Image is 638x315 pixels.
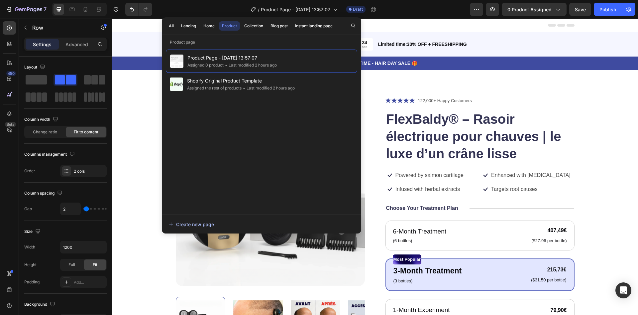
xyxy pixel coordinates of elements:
[379,153,459,160] p: Enhanced with [MEDICAL_DATA]
[169,23,174,29] div: All
[74,168,105,174] div: 2 cols
[575,7,586,12] span: Save
[273,91,463,144] h1: FlexBaldy® – Rasoir électrique pour chauves | le luxe d’un crâne lisse
[267,21,291,31] button: Blog post
[261,6,330,13] span: Product Page - [DATE] 13:57:07
[166,21,177,31] button: All
[24,227,42,236] div: Size
[125,3,152,16] div: Undo/Redo
[599,6,616,13] div: Publish
[74,129,98,135] span: Fit to content
[24,189,64,198] div: Column spacing
[292,21,336,31] button: Instant landing page
[274,186,346,193] p: Choose Your Treatment Plan
[283,153,352,160] p: Powered by salmon cartilage
[215,21,221,27] div: 18
[502,3,567,16] button: 0 product assigned
[162,39,361,46] p: Product page
[222,23,237,29] div: Product
[270,23,288,29] div: Blog post
[24,168,35,174] div: Order
[203,23,215,29] div: Home
[615,282,631,298] div: Open Intercom Messenger
[241,21,266,31] button: Collection
[24,244,35,250] div: Width
[242,85,295,91] div: Last modified 2 hours ago
[250,27,255,30] p: SEC
[68,262,75,268] span: Full
[569,3,591,16] button: Save
[224,62,277,69] div: Last modified 2 hours ago
[594,3,622,16] button: Publish
[60,241,106,253] input: Auto
[187,62,224,69] div: Assigned 0 product
[44,5,47,13] p: 7
[295,23,333,29] div: Instant landing page
[24,150,76,159] div: Columns management
[225,63,227,68] span: •
[178,21,199,31] button: Landing
[419,220,455,225] p: ($27.96 per bottle)
[281,208,335,218] p: 6-Month Treatment
[281,287,338,296] p: 1-Month Experiment
[215,27,221,30] p: HRS
[24,63,47,72] div: Layout
[219,21,240,31] button: Product
[187,85,242,91] div: Assigned the rest of products
[6,71,16,76] div: 450
[419,208,455,216] div: 407,49€
[74,279,105,285] div: Add...
[507,6,552,13] span: 0 product assigned
[243,85,245,90] span: •
[112,19,638,315] iframe: Design area
[283,167,348,174] p: Infused with herbal extracts
[24,300,56,309] div: Background
[419,287,455,296] div: 79,90€
[281,246,350,258] p: 3-Month Treatment
[24,262,37,268] div: Height
[24,206,32,212] div: Gap
[266,22,462,29] p: Limited time:30% OFF + FREESHIPPING
[24,115,59,124] div: Column width
[5,122,16,127] div: Beta
[1,41,525,48] p: 🎁 LIMITED TIME - HAIR DAY SALE 🎁
[281,219,335,226] p: (6 bottles)
[65,41,88,48] p: Advanced
[200,21,218,31] button: Home
[250,21,255,27] div: 34
[233,21,238,27] div: 54
[187,77,295,85] span: Shopify Original Product Template
[24,279,40,285] div: Padding
[60,203,80,215] input: Auto
[181,23,196,29] div: Landing
[187,54,277,62] span: Product Page - [DATE] 13:57:07
[93,262,97,268] span: Fit
[244,23,263,29] div: Collection
[281,236,309,245] p: Most Popular
[169,221,214,228] div: Create new page
[379,167,426,174] p: Targets root causes
[419,259,454,264] p: ($31.50 per bottle)
[353,6,363,12] span: Draft
[33,41,52,48] p: Settings
[168,218,355,231] button: Create new page
[306,79,360,85] p: 122,000+ Happy Customers
[258,6,260,13] span: /
[32,24,89,32] p: Row
[33,129,57,135] span: Change ratio
[3,3,50,16] button: 7
[233,27,238,30] p: MIN
[418,247,455,255] div: 215,73€
[281,259,350,266] p: (3 bottles)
